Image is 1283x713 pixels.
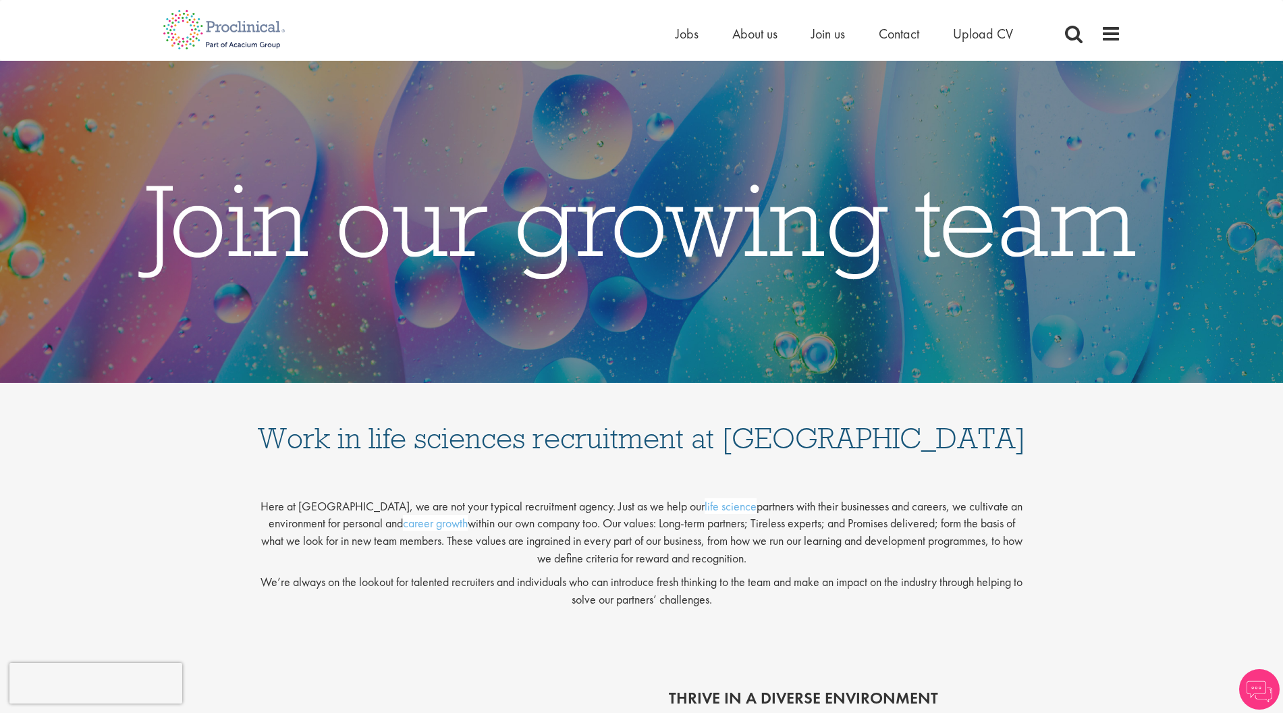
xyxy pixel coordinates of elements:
a: Jobs [676,25,699,43]
a: life science [705,498,757,514]
a: career growth [403,515,468,531]
img: Chatbot [1239,669,1280,710]
a: Contact [879,25,919,43]
a: Upload CV [953,25,1013,43]
p: Here at [GEOGRAPHIC_DATA], we are not your typical recruitment agency. Just as we help our partne... [257,487,1027,567]
a: About us [732,25,777,43]
iframe: reCAPTCHA [9,663,182,704]
a: Join us [811,25,845,43]
p: We’re always on the lookout for talented recruiters and individuals who can introduce fresh think... [257,573,1027,608]
h2: thrive in a diverse environment [669,689,1027,707]
h1: Work in life sciences recruitment at [GEOGRAPHIC_DATA] [257,396,1027,453]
